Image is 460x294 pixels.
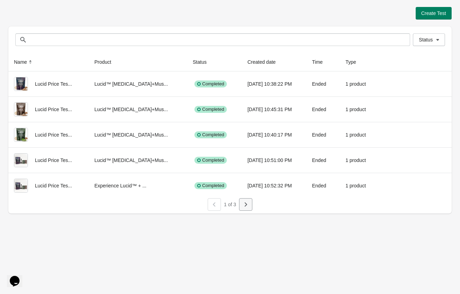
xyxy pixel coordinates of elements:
[94,153,181,167] div: Lucid™ [MEDICAL_DATA]+Mus...
[416,7,452,20] button: Create Test
[94,128,181,142] div: Lucid™ [MEDICAL_DATA]+Mus...
[11,56,37,68] button: Name
[245,56,285,68] button: Created date
[224,202,236,207] span: 1 of 3
[194,106,227,113] div: Completed
[194,80,227,87] div: Completed
[194,157,227,164] div: Completed
[309,56,333,68] button: Time
[346,153,371,167] div: 1 product
[94,77,181,91] div: Lucid™ [MEDICAL_DATA]+Mus...
[312,153,334,167] div: Ended
[190,56,216,68] button: Status
[421,10,446,16] span: Create Test
[91,56,121,68] button: Product
[343,56,366,68] button: Type
[312,77,334,91] div: Ended
[94,102,181,116] div: Lucid™ [MEDICAL_DATA]+Mus...
[312,179,334,193] div: Ended
[194,182,227,189] div: Completed
[247,102,301,116] div: [DATE] 10:45:31 PM
[346,77,371,91] div: 1 product
[35,157,72,163] span: Lucid Price Tes...
[35,107,72,112] span: Lucid Price Tes...
[346,102,371,116] div: 1 product
[247,153,301,167] div: [DATE] 10:51:00 PM
[35,183,72,188] span: Lucid Price Tes...
[346,128,371,142] div: 1 product
[7,266,29,287] iframe: chat widget
[312,102,334,116] div: Ended
[247,128,301,142] div: [DATE] 10:40:17 PM
[35,81,72,87] span: Lucid Price Tes...
[247,77,301,91] div: [DATE] 10:38:22 PM
[312,128,334,142] div: Ended
[194,131,227,138] div: Completed
[94,179,181,193] div: Experience Lucid™ + ...
[419,37,433,42] span: Status
[413,33,445,46] button: Status
[247,179,301,193] div: [DATE] 10:52:32 PM
[35,132,72,138] span: Lucid Price Tes...
[346,179,371,193] div: 1 product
